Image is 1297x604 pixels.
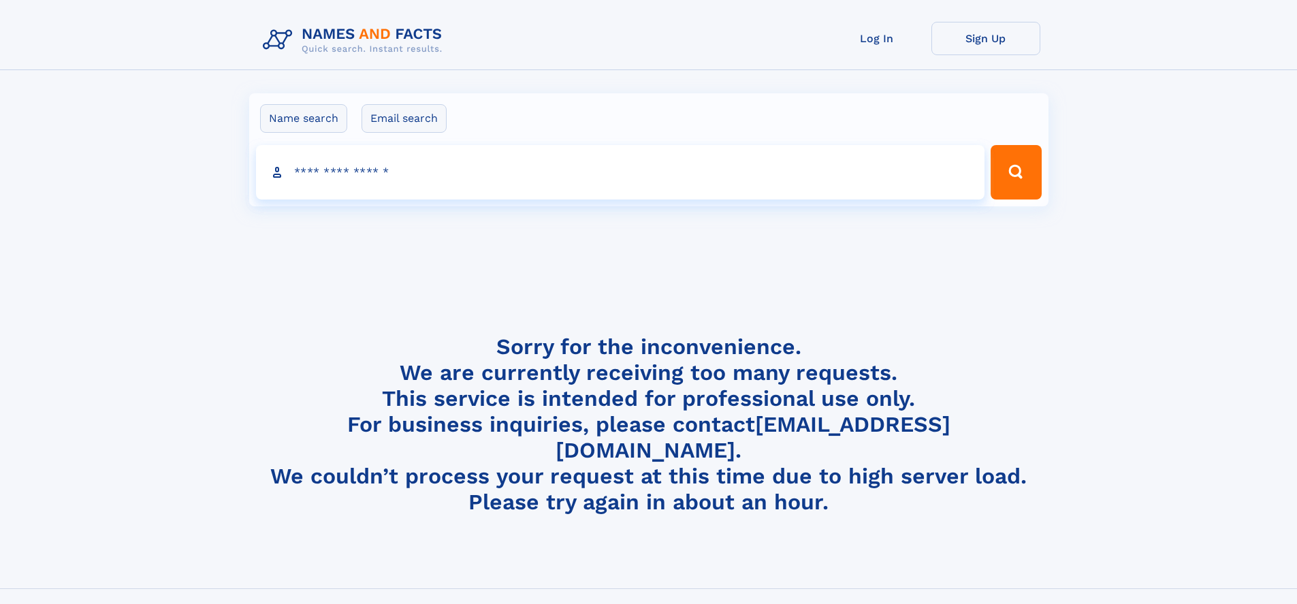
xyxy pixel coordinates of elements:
[257,334,1040,515] h4: Sorry for the inconvenience. We are currently receiving too many requests. This service is intend...
[822,22,931,55] a: Log In
[257,22,453,59] img: Logo Names and Facts
[362,104,447,133] label: Email search
[931,22,1040,55] a: Sign Up
[991,145,1041,200] button: Search Button
[556,411,950,463] a: [EMAIL_ADDRESS][DOMAIN_NAME]
[256,145,985,200] input: search input
[260,104,347,133] label: Name search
